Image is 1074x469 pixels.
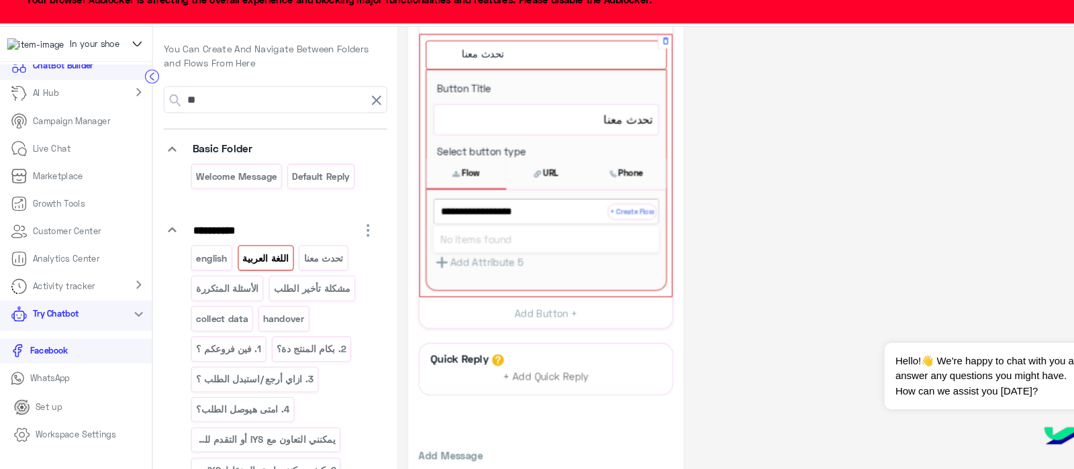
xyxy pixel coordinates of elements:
[32,106,56,118] p: AI Hub
[287,261,327,276] p: تحدث معنا
[411,264,497,281] button: Add Attribute 5
[23,350,70,362] p: Facebook
[397,449,639,463] p: Add Message
[34,430,109,442] p: Workspace Settings
[411,238,626,263] ng-dropdown-panel: Options list
[26,16,620,30] span: Your browser Adblocker is affecting the overall experience and blocking major functionalities and...
[66,59,113,71] span: In your shoe
[124,286,140,302] mat-icon: chevron_right
[261,347,329,362] p: 2. بكام المنتج دة؟
[155,64,367,90] p: You Can Create And Navigate Between Folders and Flows From Here
[556,174,632,202] button: Phone
[185,319,236,334] p: collect data
[185,183,264,199] p: Welcome Message
[34,404,58,416] p: Set up
[185,405,276,420] p: 4. امتى هيوصل الطلب؟
[481,174,556,202] button: URL
[32,185,79,197] p: Marketplace
[248,319,289,334] p: handover
[987,415,1034,462] img: hulul-logo.png
[32,237,96,249] p: Customer Center
[32,132,105,144] p: Campaign Manager
[229,261,275,276] p: اللغة العربية
[438,68,479,81] span: تحدث معنا
[405,174,481,202] button: Flow
[185,433,320,449] p: يمكنني التعاون مع IYS أو التقدم للحصول على وظيفة؟
[32,315,75,327] p: Try Chatbot
[577,217,624,232] button: + Create Flow
[32,80,89,92] p: ChatBot Builder
[7,60,61,72] img: 300744643126508
[155,233,171,250] i: keyboard_arrow_down
[124,313,140,329] mat-icon: expand_more
[185,376,299,391] p: 3. ازاي أرجع/استبدل الطلب ؟
[405,358,467,370] h6: Quick Reply
[3,423,120,450] a: Workspace Settings
[155,157,171,173] i: keyboard_arrow_down
[32,289,91,301] p: Activity tracker
[398,305,638,335] button: Add Button +
[258,290,333,305] p: مشكلة تأخير الطلب
[405,161,499,172] span: Select button type
[185,261,217,276] p: english
[183,158,240,170] span: Basic Folder
[185,290,246,305] p: الأسئلة المتكررة
[624,57,638,70] div: Delete Message Button
[418,128,620,146] span: تحدث معنا
[405,101,467,113] span: Button Title
[3,397,69,423] a: Set up
[468,371,569,391] button: + Add Quick Reply
[23,376,71,388] p: WhatsApp
[124,103,140,119] mat-icon: chevron_right
[32,211,81,223] p: Growth Tools
[32,263,95,275] p: Analytics Center
[276,183,332,199] p: Default reply
[478,375,559,386] span: + Add Quick Reply
[840,349,1042,412] span: Hello!👋 We're happy to chat with you and answer any questions you might have. How can we assist y...
[32,158,67,170] p: Live Chat
[411,238,626,263] div: No items found
[185,347,249,362] p: 1. فين فروعكم ؟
